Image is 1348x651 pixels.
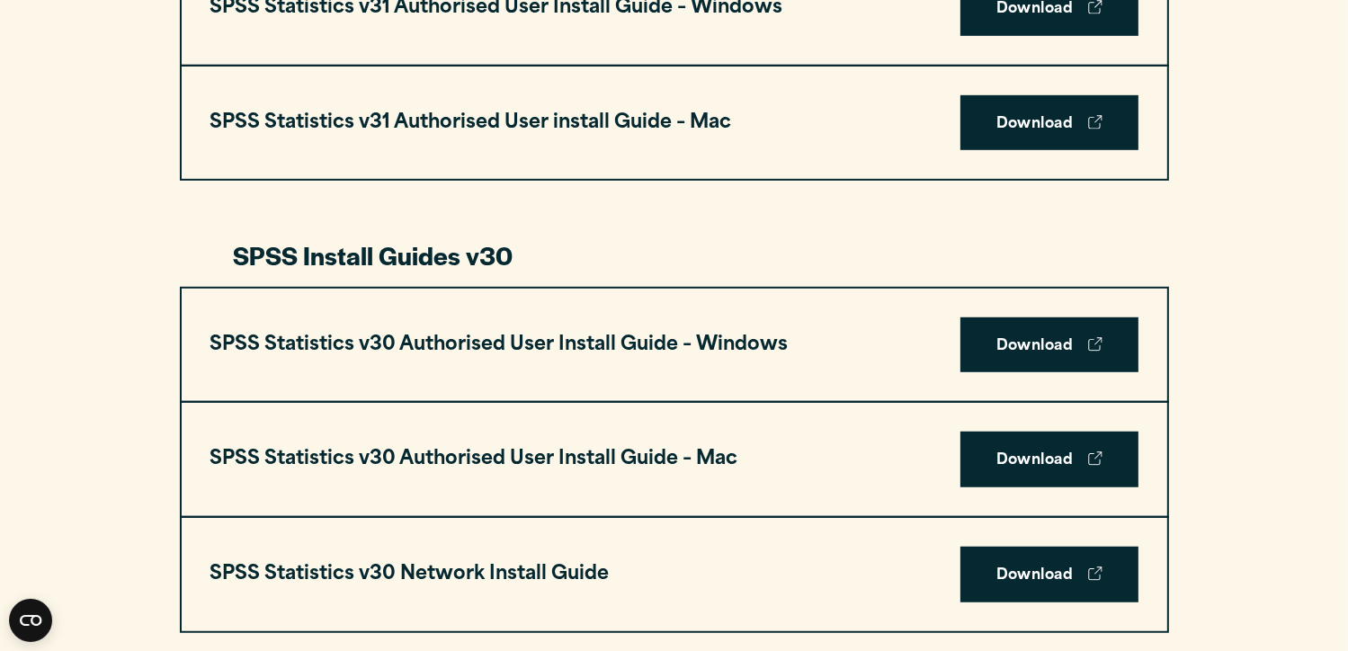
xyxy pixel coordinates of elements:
a: Download [960,317,1138,373]
h3: SPSS Statistics v30 Authorised User Install Guide – Windows [210,328,789,362]
a: Download [960,95,1138,151]
button: Open CMP widget [9,599,52,642]
h3: SPSS Statistics v30 Network Install Guide [210,557,610,592]
h3: SPSS Install Guides v30 [234,238,1115,272]
h3: SPSS Statistics v30 Authorised User Install Guide – Mac [210,442,738,477]
a: Download [960,547,1138,602]
a: Download [960,432,1138,487]
h3: SPSS Statistics v31 Authorised User install Guide – Mac [210,106,732,140]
